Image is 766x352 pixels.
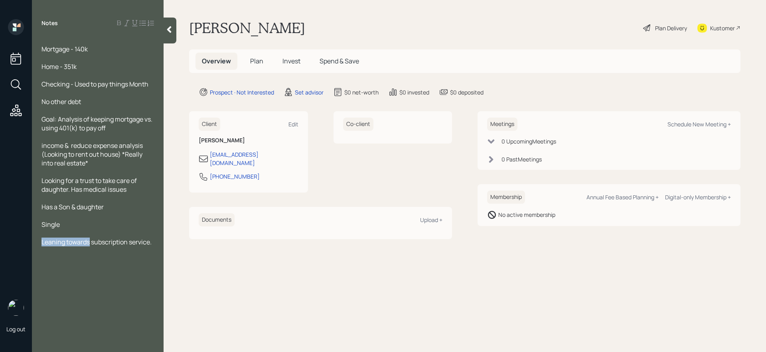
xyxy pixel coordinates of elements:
[202,57,231,65] span: Overview
[41,176,138,194] span: Looking for a trust to take care of daughter. Has medical issues
[41,19,58,27] label: Notes
[41,80,148,88] span: Checking - Used to pay things Month
[450,88,484,96] div: $0 deposited
[199,137,298,144] h6: [PERSON_NAME]
[210,150,298,167] div: [EMAIL_ADDRESS][DOMAIN_NAME]
[41,141,144,167] span: income & reduce expense analysis (Looking to rent out house) *Really into real estate*
[41,238,152,246] span: Leaning towards subscription service.
[487,118,517,131] h6: Meetings
[420,216,442,224] div: Upload +
[41,62,77,71] span: Home - 351k
[41,203,104,211] span: Has a Son & daughter
[295,88,324,96] div: Set advisor
[343,118,373,131] h6: Co-client
[282,57,300,65] span: Invest
[655,24,687,32] div: Plan Delivery
[41,45,88,53] span: Mortgage - 140k
[210,88,274,96] div: Prospect · Not Interested
[210,172,260,181] div: [PHONE_NUMBER]
[667,120,731,128] div: Schedule New Meeting +
[189,19,305,37] h1: [PERSON_NAME]
[344,88,379,96] div: $0 net-worth
[710,24,735,32] div: Kustomer
[399,88,429,96] div: $0 invested
[41,97,81,106] span: No other debt
[250,57,263,65] span: Plan
[41,220,60,229] span: Single
[320,57,359,65] span: Spend & Save
[8,300,24,316] img: retirable_logo.png
[199,213,235,226] h6: Documents
[41,115,154,132] span: Goal: Analysis of keeping mortgage vs. using 401(k) to pay off
[487,191,525,204] h6: Membership
[498,210,555,219] div: No active membership
[501,155,542,163] div: 0 Past Meeting s
[199,118,220,131] h6: Client
[288,120,298,128] div: Edit
[586,193,659,201] div: Annual Fee Based Planning +
[6,325,26,333] div: Log out
[665,193,731,201] div: Digital-only Membership +
[501,137,556,146] div: 0 Upcoming Meeting s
